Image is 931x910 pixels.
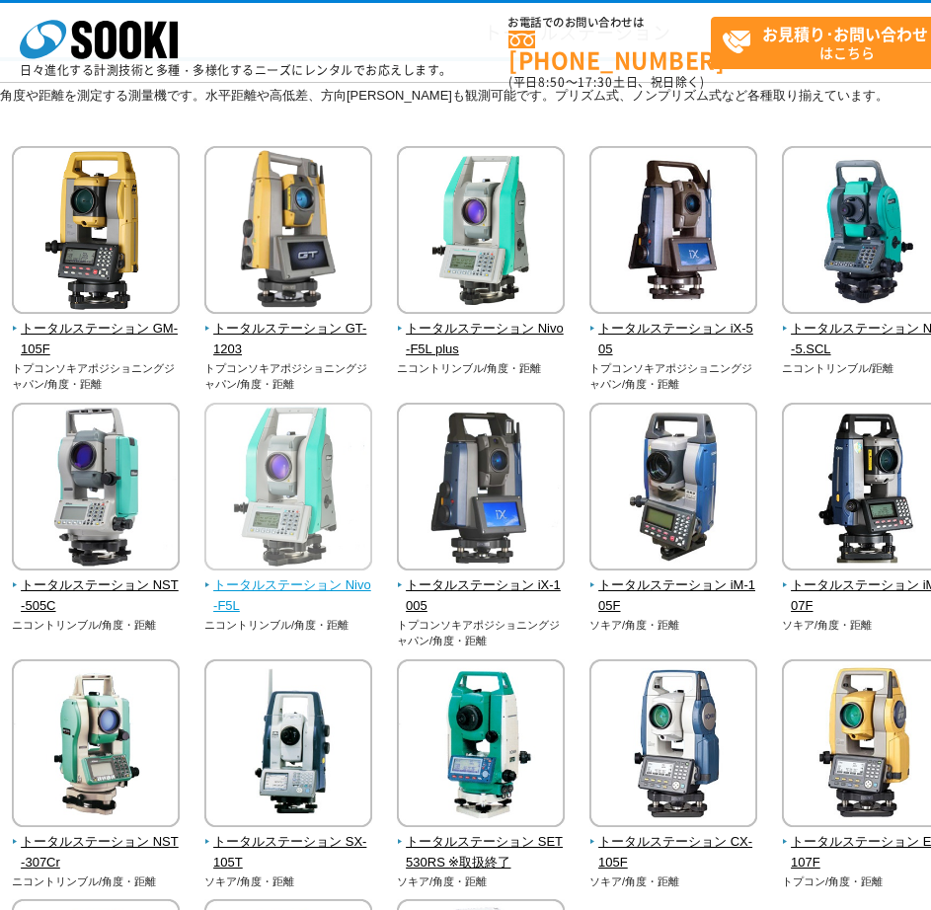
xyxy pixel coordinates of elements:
p: ニコントリンブル/角度・距離 [12,617,181,634]
span: 17:30 [578,73,613,91]
p: ソキア/角度・距離 [589,873,758,890]
a: トータルステーション iX-505 [589,300,758,359]
img: トータルステーション NST-307Cr [12,659,180,832]
p: ソキア/角度・距離 [204,873,373,890]
p: ニコントリンブル/角度・距離 [12,873,181,890]
span: トータルステーション GT-1203 [204,319,373,360]
img: トータルステーション SET530RS ※取扱終了 [397,659,565,832]
span: トータルステーション NST-307Cr [12,832,181,873]
p: ニコントリンブル/角度・距離 [397,360,566,377]
span: トータルステーション iM-105F [589,575,758,617]
img: トータルステーション GT-1203 [204,146,372,319]
img: トータルステーション iX-1005 [397,403,565,575]
span: トータルステーション SX-105T [204,832,373,873]
a: トータルステーション SX-105T [204,813,373,872]
p: ソキア/角度・距離 [397,873,566,890]
a: [PHONE_NUMBER] [508,31,711,71]
a: トータルステーション NST-307Cr [12,813,181,872]
span: トータルステーション iX-1005 [397,575,566,617]
p: トプコンソキアポジショニングジャパン/角度・距離 [12,360,181,393]
p: トプコンソキアポジショニングジャパン/角度・距離 [589,360,758,393]
a: トータルステーション SET530RS ※取扱終了 [397,813,566,872]
a: トータルステーション CX-105F [589,813,758,872]
span: トータルステーション NST-505C [12,575,181,617]
img: トータルステーション iM-105F [589,403,757,575]
img: トータルステーション iX-505 [589,146,757,319]
img: トータルステーション Nivo-F5L plus [397,146,565,319]
span: トータルステーション iX-505 [589,319,758,360]
span: トータルステーション Nivo-F5L plus [397,319,566,360]
span: トータルステーション CX-105F [589,832,758,873]
strong: お見積り･お問い合わせ [762,22,928,45]
a: トータルステーション GM-105F [12,300,181,359]
a: トータルステーション Nivo-F5L [204,557,373,616]
p: トプコンソキアポジショニングジャパン/角度・距離 [397,617,566,649]
img: トータルステーション SX-105T [204,659,372,832]
a: トータルステーション GT-1203 [204,300,373,359]
a: トータルステーション NST-505C [12,557,181,616]
p: 日々進化する計測技術と多種・多様化するニーズにレンタルでお応えします。 [20,64,452,76]
span: (平日 ～ 土日、祝日除く) [508,73,704,91]
p: ニコントリンブル/角度・距離 [204,617,373,634]
span: トータルステーション Nivo-F5L [204,575,373,617]
p: ソキア/角度・距離 [589,617,758,634]
a: トータルステーション iX-1005 [397,557,566,616]
img: トータルステーション GM-105F [12,146,180,319]
a: トータルステーション Nivo-F5L plus [397,300,566,359]
img: トータルステーション Nivo-F5L [204,403,372,575]
span: お電話でのお問い合わせは [508,17,711,29]
p: トプコンソキアポジショニングジャパン/角度・距離 [204,360,373,393]
span: トータルステーション SET530RS ※取扱終了 [397,832,566,873]
span: トータルステーション GM-105F [12,319,181,360]
img: トータルステーション NST-505C [12,403,180,575]
img: トータルステーション CX-105F [589,659,757,832]
a: トータルステーション iM-105F [589,557,758,616]
span: 8:50 [538,73,566,91]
